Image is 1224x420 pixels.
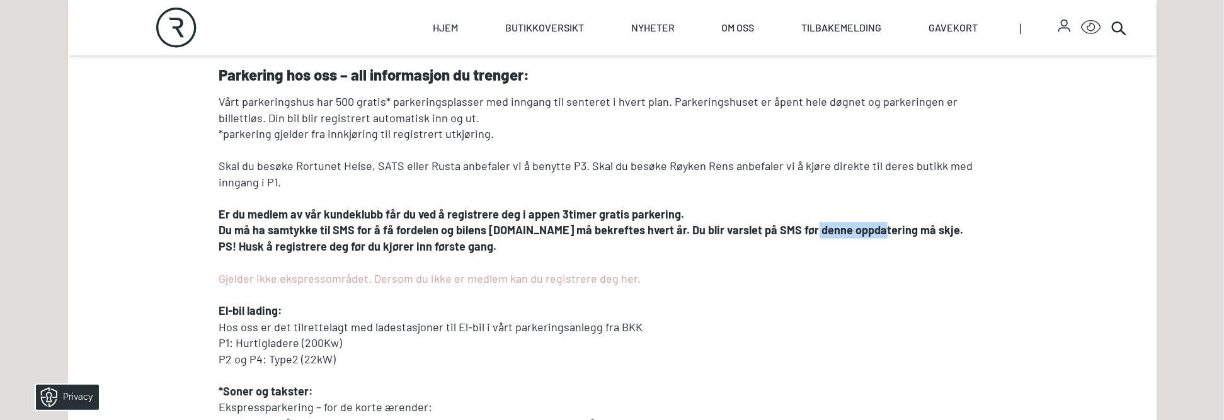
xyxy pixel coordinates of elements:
[219,335,1005,351] p: P1: Hurtigladere (200Kw)
[219,351,1005,368] p: P2 og P4: Type2 (22kW)
[219,94,1005,126] p: Vårt parkeringshus har 500 gratis* parkeringsplasser med inngang til senteret i hvert plan. Parke...
[219,304,283,317] strong: El-bil lading:
[219,319,1005,336] p: Hos oss er det tilrettelagt med ladestasjoner til El-bil i vårt parkeringsanlegg fra BKK
[219,399,1005,416] p: Ekspressparkering – for de korte ærender:
[219,239,497,253] strong: PS! Husk å registrere deg før du kjører inn første gang.
[219,223,964,237] strong: Du må ha samtykke til SMS for å få fordelen og bilens [DOMAIN_NAME] må bekreftes hvert år. Du bli...
[219,126,1005,142] p: *parkering gjelder fra innkjøring til registrert utkjøring.
[219,158,1005,190] p: Skal du besøke Rortunet Helse, SATS eller Rusta anbefaler vi å benytte P3. Skal du besøke Røyken ...
[13,380,115,414] iframe: Manage Preferences
[219,271,641,285] a: Gjelder ikke ekspressområdet. Dersom du ikke er medlem kan du registrere deg her.
[219,207,685,221] strong: Er du medlem av vår kundeklubb får du ved å registrere deg i appen 3timer gratis parkering.
[219,384,314,398] strong: *Soner og takster:
[219,66,1005,84] h3: Parkering hos oss – all informasjon du trenger:
[1081,18,1101,38] button: Open Accessibility Menu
